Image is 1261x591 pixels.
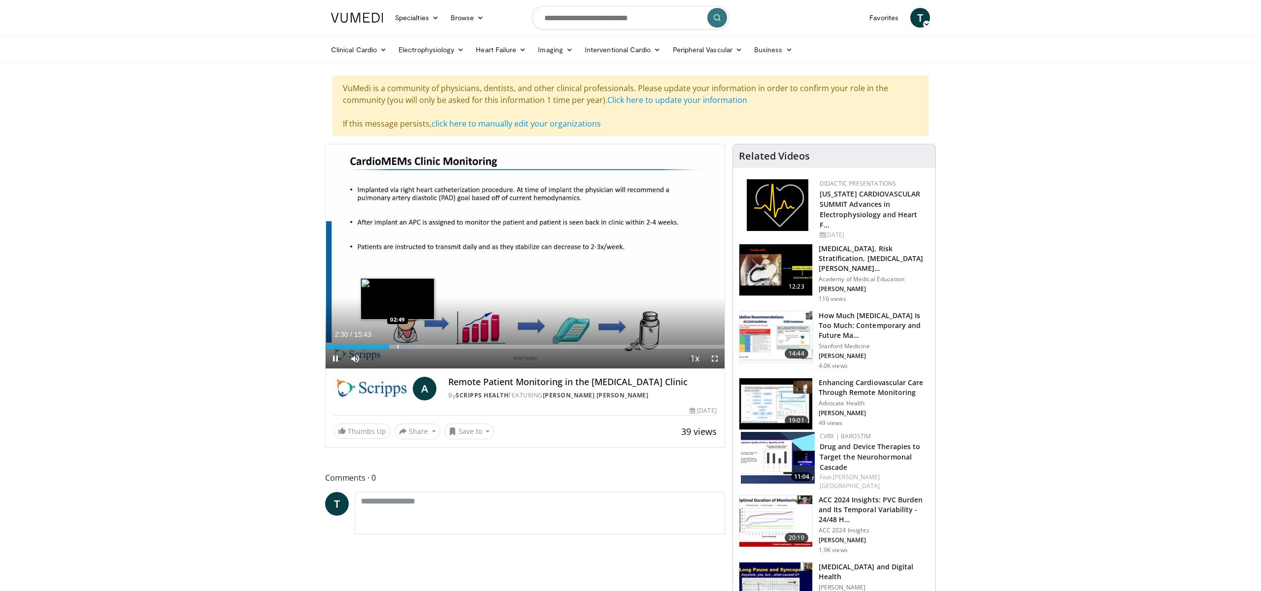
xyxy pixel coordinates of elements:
[389,8,445,28] a: Specialties
[739,244,812,295] img: 2c7e40d2-8149-448d-8d4d-968ccfaaa780.150x105_q85_crop-smart_upscale.jpg
[819,352,929,360] p: [PERSON_NAME]
[333,377,409,400] img: Scripps Health
[910,8,930,28] a: T
[863,8,904,28] a: Favorites
[819,495,929,525] h3: ACC 2024 Insights: PVC Burden and Its Temporal Variability - 24/48 H…
[739,311,812,362] img: e849d96a-5bb9-4a16-b068-174b380694d3.150x105_q85_crop-smart_upscale.jpg
[820,432,871,440] a: CVRx | Barostim
[739,244,929,303] a: 12:23 [MEDICAL_DATA], Risk Stratification, [MEDICAL_DATA] [PERSON_NAME]… Academy of Medical Educa...
[413,377,436,400] a: A
[739,378,929,430] a: 19:01 Enhancing Cardiovascular Care Through Remote Monitoring Advocate Health [PERSON_NAME] 49 views
[819,311,929,340] h3: How Much [MEDICAL_DATA] Is Too Much: Contemporary and Future Ma…
[350,330,352,338] span: /
[332,76,929,136] div: VuMedi is a community of physicians, dentists, and other clinical professionals. Please update yo...
[820,179,928,188] div: Didactic Presentations
[819,526,929,534] p: ACC 2024 Insights
[334,330,348,338] span: 2:30
[326,144,725,369] video-js: Video Player
[326,345,725,349] div: Progress Bar
[607,95,747,105] a: Click here to update your information
[819,285,929,293] p: [PERSON_NAME]
[448,391,716,400] div: By FEATURING
[819,399,929,407] p: Advocate Health
[820,473,880,490] a: [PERSON_NAME][GEOGRAPHIC_DATA]
[739,311,929,370] a: 14:44 How Much [MEDICAL_DATA] Is Too Much: Contemporary and Future Ma… Stanford Medicine [PERSON_...
[819,275,929,283] p: Academy of Medical Education
[785,282,808,292] span: 12:23
[325,492,349,516] a: T
[448,377,716,388] h4: Remote Patient Monitoring in the [MEDICAL_DATA] Clinic
[785,533,808,543] span: 20:10
[333,424,391,439] a: Thumbs Up
[819,546,848,554] p: 1.9K views
[579,40,667,60] a: Interventional Cardio
[819,419,843,427] p: 49 views
[819,295,846,303] p: 116 views
[532,40,579,60] a: Imaging
[739,378,812,429] img: e0c99205-c569-4268-9ae2-fb6442bedd4f.150x105_q85_crop-smart_upscale.jpg
[747,179,808,231] img: 1860aa7a-ba06-47e3-81a4-3dc728c2b4cf.png.150x105_q85_autocrop_double_scale_upscale_version-0.2.png
[739,150,810,162] h4: Related Videos
[785,349,808,359] span: 14:44
[345,349,365,368] button: Mute
[325,471,725,484] span: Comments 0
[667,40,748,60] a: Peripheral Vascular
[444,424,495,439] button: Save to
[785,416,808,426] span: 19:01
[819,362,848,370] p: 4.0K views
[470,40,532,60] a: Heart Failure
[819,562,929,582] h3: [MEDICAL_DATA] and Digital Health
[690,406,716,415] div: [DATE]
[748,40,798,60] a: Business
[819,378,929,397] h3: Enhancing Cardiovascular Care Through Remote Monitoring
[739,495,929,554] a: 20:10 ACC 2024 Insights: PVC Burden and Its Temporal Variability - 24/48 H… ACC 2024 Insights [PE...
[431,118,601,129] a: click here to manually edit your organizations
[331,13,383,23] img: VuMedi Logo
[685,349,705,368] button: Playback Rate
[456,391,508,399] a: Scripps Health
[393,40,470,60] a: Electrophysiology
[820,189,921,230] a: [US_STATE] CARDIOVASCULAR SUMMIT Advances in Electrophysiology and Heart F…
[820,442,921,472] a: Drug and Device Therapies to Target the Neurohormonal Cascade
[395,424,440,439] button: Share
[354,330,371,338] span: 15:43
[791,472,812,481] span: 11:04
[820,230,928,239] div: [DATE]
[705,349,725,368] button: Fullscreen
[820,473,928,491] div: Feat.
[739,495,812,547] img: cbd07656-10dd-45e3-bda0-243d5c95e0d6.150x105_q85_crop-smart_upscale.jpg
[819,342,929,350] p: Stanford Medicine
[819,409,929,417] p: [PERSON_NAME]
[361,278,434,320] img: image.jpeg
[326,349,345,368] button: Pause
[819,244,929,273] h3: [MEDICAL_DATA], Risk Stratification, [MEDICAL_DATA] [PERSON_NAME]…
[741,432,815,484] a: 11:04
[681,426,717,437] span: 39 views
[325,40,393,60] a: Clinical Cardio
[532,6,729,30] input: Search topics, interventions
[543,391,649,399] a: [PERSON_NAME] [PERSON_NAME]
[819,536,929,544] p: [PERSON_NAME]
[741,432,815,484] img: 5badc02f-8fc9-4c18-8614-aca21a8d34dd.150x105_q85_crop-smart_upscale.jpg
[445,8,490,28] a: Browse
